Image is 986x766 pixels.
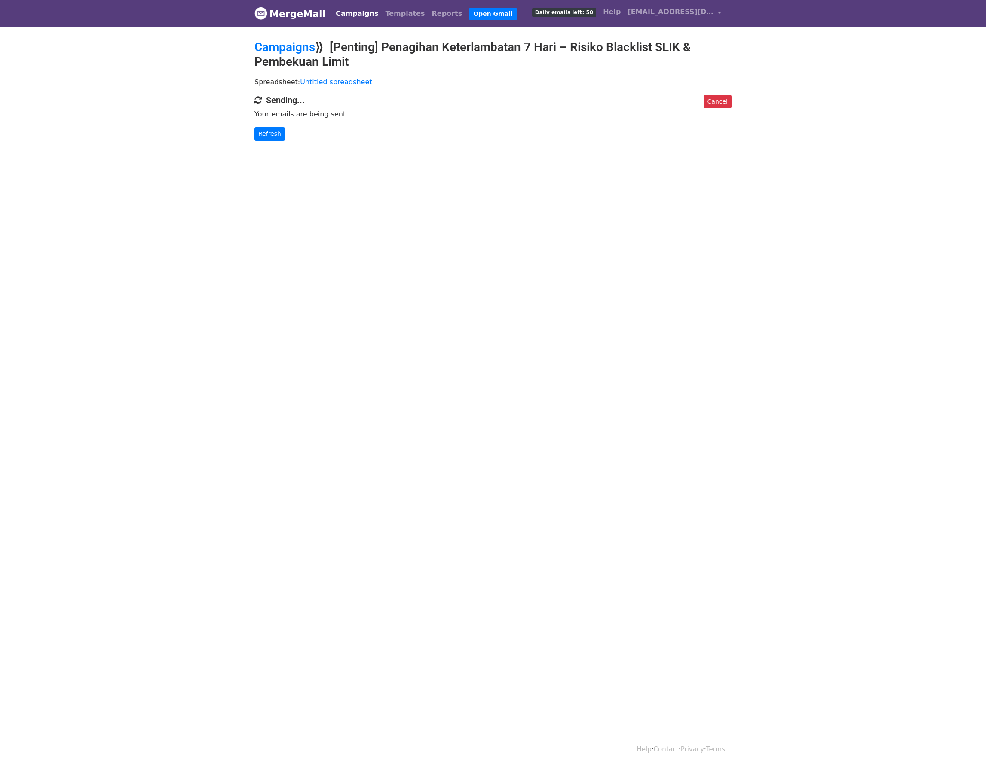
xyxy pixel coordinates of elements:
[254,40,315,54] a: Campaigns
[704,95,732,108] a: Cancel
[654,745,679,753] a: Contact
[254,7,267,20] img: MergeMail logo
[254,40,732,69] h2: ⟫ [Penting] Penagihan Keterlambatan 7 Hari – Risiko Blacklist SLIK & Pembekuan Limit
[681,745,704,753] a: Privacy
[628,7,713,17] span: [EMAIL_ADDRESS][DOMAIN_NAME]
[254,5,325,23] a: MergeMail
[254,95,732,105] h4: Sending...
[624,3,725,24] a: [EMAIL_ADDRESS][DOMAIN_NAME]
[254,127,285,141] a: Refresh
[469,8,517,20] a: Open Gmail
[429,5,466,22] a: Reports
[943,725,986,766] iframe: Chat Widget
[382,5,428,22] a: Templates
[332,5,382,22] a: Campaigns
[706,745,725,753] a: Terms
[300,78,372,86] a: Untitled spreadsheet
[532,8,596,17] span: Daily emails left: 50
[529,3,600,21] a: Daily emails left: 50
[254,110,732,119] p: Your emails are being sent.
[254,77,732,86] p: Spreadsheet:
[637,745,652,753] a: Help
[600,3,624,21] a: Help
